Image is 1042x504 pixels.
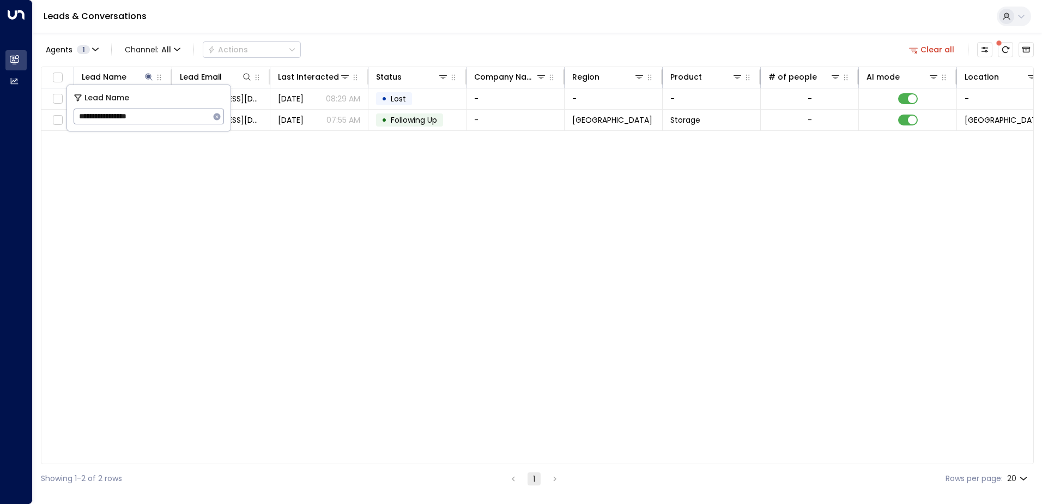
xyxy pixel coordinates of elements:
button: page 1 [528,472,541,485]
span: There are new threads available. Refresh the grid to view the latest updates. [998,42,1013,57]
a: Leads & Conversations [44,10,147,22]
p: 08:29 AM [326,93,360,104]
span: Channel: [120,42,185,57]
div: • [381,89,387,108]
p: 07:55 AM [326,115,360,125]
div: Last Interacted [278,70,339,83]
div: Lead Email [180,70,222,83]
span: Following Up [391,115,437,125]
div: AI mode [867,70,900,83]
div: - [808,115,812,125]
div: Actions [208,45,248,55]
span: All [161,45,171,54]
div: 20 [1007,471,1029,487]
button: Agents1 [41,42,102,57]
td: - [565,88,663,109]
span: Agents [46,46,72,53]
button: Archived Leads [1019,42,1034,57]
div: Region [572,70,599,83]
div: Status [376,70,402,83]
label: Rows per page: [946,473,1003,484]
div: Company Name [474,70,536,83]
span: Aug 27, 2025 [278,115,304,125]
span: London [572,115,652,125]
div: Showing 1-2 of 2 rows [41,473,122,484]
span: Lead Name [84,92,129,104]
span: Storage [670,115,700,125]
div: Lead Name [82,70,126,83]
div: Location [965,70,999,83]
div: # of people [768,70,817,83]
div: Product [670,70,702,83]
td: - [467,88,565,109]
button: Clear all [905,42,959,57]
span: Toggle select row [51,92,64,106]
div: Status [376,70,449,83]
div: Company Name [474,70,547,83]
div: Button group with a nested menu [203,41,301,58]
button: Customize [977,42,992,57]
div: AI mode [867,70,939,83]
div: Location [965,70,1037,83]
span: 1 [77,45,90,54]
div: # of people [768,70,841,83]
div: Region [572,70,645,83]
div: • [381,111,387,129]
div: - [808,93,812,104]
span: Toggle select row [51,113,64,127]
span: Toggle select all [51,71,64,85]
button: Actions [203,41,301,58]
span: Aug 28, 2025 [278,93,304,104]
div: Lead Name [82,70,154,83]
div: Last Interacted [278,70,350,83]
span: Lost [391,93,406,104]
button: Channel:All [120,42,185,57]
div: Lead Email [180,70,252,83]
td: - [467,110,565,130]
td: - [663,88,761,109]
nav: pagination navigation [506,472,562,485]
div: Product [670,70,743,83]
